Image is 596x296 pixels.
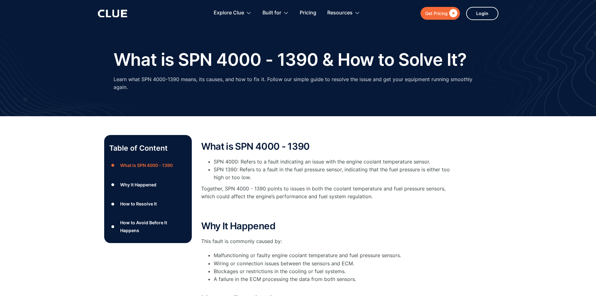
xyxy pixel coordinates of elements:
div: Built for [262,3,289,23]
div:  [448,9,457,17]
a: Login [466,7,498,20]
a: ●Why It Happened [109,180,187,190]
div: Explore Clue [214,3,252,23]
p: ‍ [201,207,451,215]
p: This fault is commonly caused by: [201,237,451,245]
div: Resources [327,3,360,23]
p: Learn what SPN 4000-1390 means, its causes, and how to fix it. Follow our simple guide to resolve... [114,75,483,91]
li: Malfunctioning or faulty engine coolant temperature and fuel pressure sensors. [214,252,451,259]
h2: What is SPN 4000 - 1390 [201,141,451,152]
div: Why It Happened [120,181,156,189]
a: ●What is SPN 4000 - 1390 [109,161,187,170]
h1: What is SPN 4000 - 1390 & How to Solve It? [114,50,467,69]
div: ● [109,199,117,209]
a: Get Pricing [420,7,460,20]
div: How to Resolve It [120,200,157,208]
a: Pricing [300,3,316,23]
li: SPN 1390: Refers to a fault in the fuel pressure sensor, indicating that the fuel pressure is eit... [214,166,451,181]
div: Resources [327,3,353,23]
a: ●How to Resolve It [109,199,187,209]
li: SPN 4000: Refers to a fault indicating an issue with the engine coolant temperature sensor. [214,158,451,166]
div: Get Pricing [425,9,448,17]
div: Explore Clue [214,3,244,23]
li: Blockages or restrictions in the cooling or fuel systems. [214,267,451,275]
div: ● [109,161,117,170]
div: How to Avoid Before It Happens [120,219,186,234]
div: Built for [262,3,281,23]
a: ●How to Avoid Before It Happens [109,219,187,234]
div: ● [109,180,117,190]
p: Table of Content [109,143,187,153]
div: ● [109,222,117,231]
li: Wiring or connection issues between the sensors and ECM. [214,260,451,267]
div: What is SPN 4000 - 1390 [120,161,173,169]
h2: Why It Happened [201,221,451,231]
li: A failure in the ECM processing the data from both sensors. [214,275,451,291]
p: Together, SPN 4000 - 1390 points to issues in both the coolant temperature and fuel pressure sens... [201,185,451,200]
